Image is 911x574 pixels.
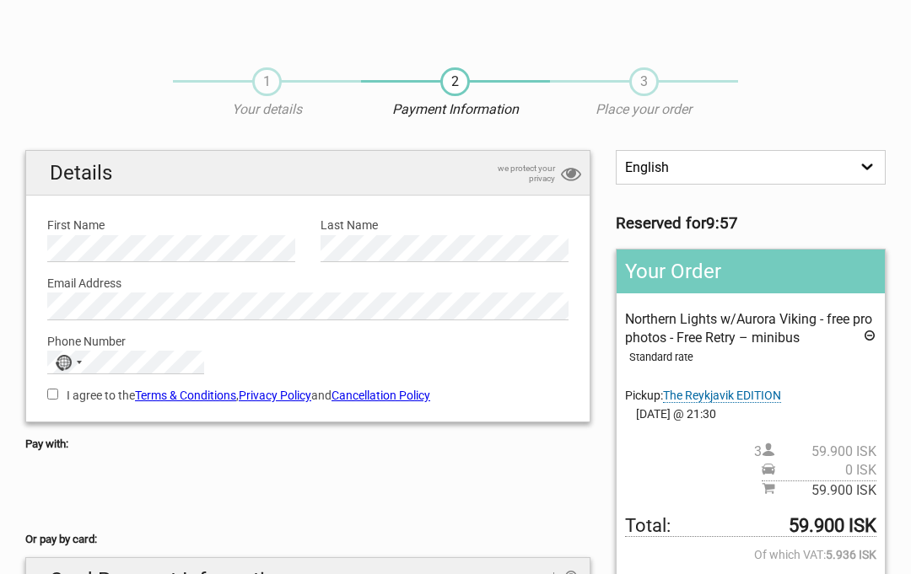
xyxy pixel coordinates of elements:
[629,348,876,367] div: Standard rate
[47,216,295,234] label: First Name
[47,274,569,292] label: Email Address
[775,443,876,461] span: 59.900 ISK
[625,545,876,564] span: Of which VAT:
[762,461,876,480] span: Pickup price
[629,67,659,96] span: 3
[550,100,738,119] p: Place your order
[24,30,191,43] p: We're away right now. Please check back later!
[625,405,876,423] span: [DATE] @ 21:30
[754,443,876,461] span: 3 person(s)
[321,216,569,234] label: Last Name
[194,26,214,46] button: Open LiveChat chat widget
[48,351,90,373] button: Selected country
[26,151,590,196] h2: Details
[332,389,430,402] a: Cancellation Policy
[775,461,876,480] span: 0 ISK
[826,545,876,564] strong: 5.936 ISK
[625,517,876,536] span: Total to be paid
[789,517,876,535] strong: 59.900 ISK
[762,480,876,500] span: Subtotal
[471,164,555,184] span: we protect your privacy
[775,481,876,500] span: 59.900 ISK
[625,311,872,346] span: Northern Lights w/Aurora Viking - free pro photos - Free Retry – minibus
[25,530,590,549] h5: Or pay by card:
[252,67,282,96] span: 1
[25,435,590,453] h5: Pay with:
[361,100,549,119] p: Payment Information
[663,389,781,403] span: Change pickup place
[239,389,311,402] a: Privacy Policy
[561,164,581,186] i: privacy protection
[625,389,781,403] span: Pickup:
[706,214,738,233] strong: 9:57
[47,386,569,405] label: I agree to the , and
[617,249,885,293] h2: Your Order
[47,332,569,351] label: Phone Number
[616,214,886,233] h3: Reserved for
[25,475,177,509] iframe: Secure payment button frame
[173,100,361,119] p: Your details
[135,389,236,402] a: Terms & Conditions
[440,67,470,96] span: 2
